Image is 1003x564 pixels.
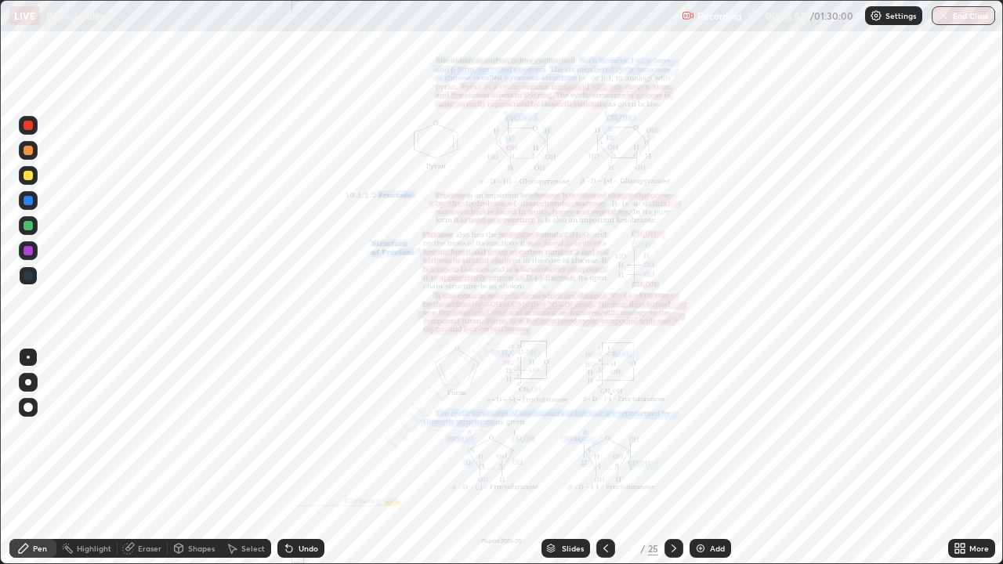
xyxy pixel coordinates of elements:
div: 25 [648,541,658,555]
p: LIVE [14,9,35,22]
p: Biomolecules [46,9,104,22]
div: Add [710,544,725,552]
div: Eraser [138,544,161,552]
p: Recording [697,10,741,22]
div: / [640,544,645,553]
div: More [969,544,989,552]
div: Shapes [188,544,215,552]
img: recording.375f2c34.svg [682,9,694,22]
div: Slides [562,544,584,552]
div: Select [241,544,265,552]
div: Pen [33,544,47,552]
button: End Class [932,6,995,25]
div: 9 [621,544,637,553]
div: Highlight [77,544,111,552]
img: add-slide-button [694,542,707,555]
img: class-settings-icons [870,9,882,22]
p: Settings [885,12,916,20]
div: Undo [299,544,318,552]
img: end-class-cross [937,9,950,22]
